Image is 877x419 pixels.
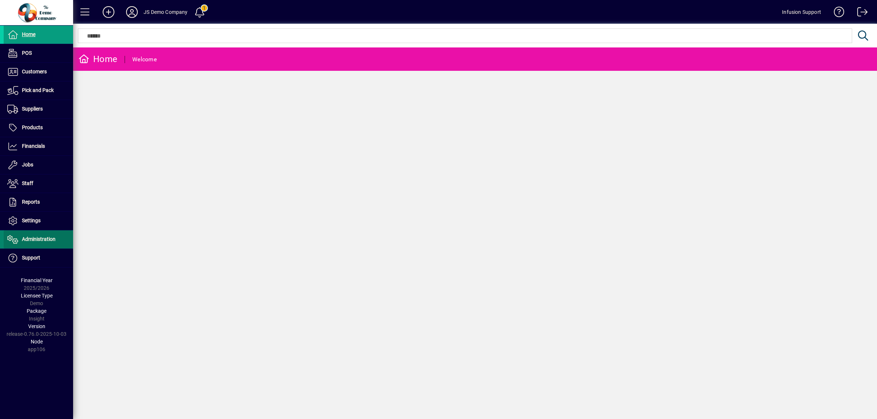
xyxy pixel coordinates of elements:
[22,50,32,56] span: POS
[22,162,33,168] span: Jobs
[22,180,33,186] span: Staff
[27,308,46,314] span: Package
[4,119,73,137] a: Products
[4,193,73,211] a: Reports
[852,1,868,25] a: Logout
[22,87,54,93] span: Pick and Pack
[144,6,188,18] div: JS Demo Company
[31,339,43,345] span: Node
[4,81,73,100] a: Pick and Pack
[22,106,43,112] span: Suppliers
[4,44,73,62] a: POS
[22,31,35,37] span: Home
[4,249,73,267] a: Support
[22,143,45,149] span: Financials
[21,277,53,283] span: Financial Year
[120,5,144,19] button: Profile
[97,5,120,19] button: Add
[4,212,73,230] a: Settings
[4,137,73,155] a: Financials
[4,156,73,174] a: Jobs
[4,230,73,249] a: Administration
[828,1,844,25] a: Knowledge Base
[22,124,43,130] span: Products
[4,63,73,81] a: Customers
[79,53,117,65] div: Home
[28,323,45,329] span: Version
[22,218,41,223] span: Settings
[4,174,73,193] a: Staff
[782,6,821,18] div: Infusion Support
[21,293,53,299] span: Licensee Type
[22,69,47,74] span: Customers
[4,100,73,118] a: Suppliers
[22,199,40,205] span: Reports
[22,255,40,261] span: Support
[22,236,56,242] span: Administration
[132,54,157,65] div: Welcome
